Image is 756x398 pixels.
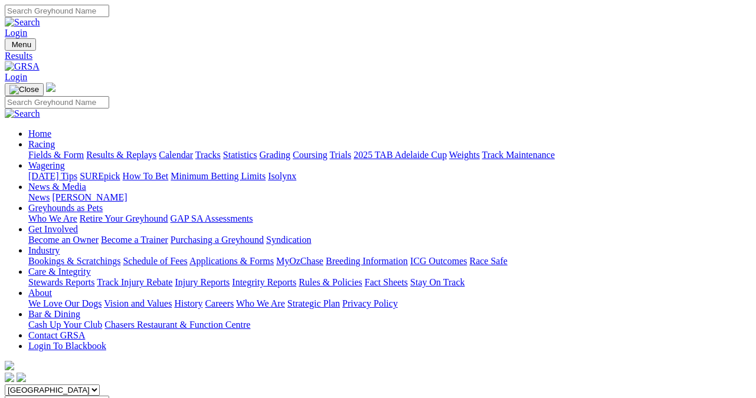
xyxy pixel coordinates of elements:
[5,96,109,108] input: Search
[28,171,751,182] div: Wagering
[28,171,77,181] a: [DATE] Tips
[101,235,168,245] a: Become a Trainer
[104,298,172,308] a: Vision and Values
[171,213,253,223] a: GAP SA Assessments
[12,40,31,49] span: Menu
[104,320,250,330] a: Chasers Restaurant & Function Centre
[28,182,86,192] a: News & Media
[175,277,230,287] a: Injury Reports
[28,341,106,351] a: Login To Blackbook
[28,235,751,245] div: Get Involved
[28,192,751,203] div: News & Media
[28,203,103,213] a: Greyhounds as Pets
[223,150,257,160] a: Statistics
[28,309,80,319] a: Bar & Dining
[171,171,266,181] a: Minimum Betting Limits
[5,108,40,119] img: Search
[5,361,14,370] img: logo-grsa-white.png
[5,72,27,82] a: Login
[46,83,55,92] img: logo-grsa-white.png
[342,298,398,308] a: Privacy Policy
[5,38,36,51] button: Toggle navigation
[287,298,340,308] a: Strategic Plan
[28,277,94,287] a: Stewards Reports
[80,171,120,181] a: SUREpick
[80,213,168,223] a: Retire Your Greyhound
[5,373,14,382] img: facebook.svg
[28,298,751,309] div: About
[28,330,85,340] a: Contact GRSA
[5,83,44,96] button: Toggle navigation
[326,256,408,266] a: Breeding Information
[232,277,296,287] a: Integrity Reports
[236,298,285,308] a: Who We Are
[449,150,480,160] a: Weights
[293,150,328,160] a: Coursing
[28,150,751,160] div: Racing
[52,192,127,202] a: [PERSON_NAME]
[5,51,751,61] a: Results
[174,298,202,308] a: History
[410,256,467,266] a: ICG Outcomes
[28,139,55,149] a: Racing
[276,256,323,266] a: MyOzChase
[28,320,102,330] a: Cash Up Your Club
[299,277,362,287] a: Rules & Policies
[28,245,60,255] a: Industry
[86,150,156,160] a: Results & Replays
[5,17,40,28] img: Search
[97,277,172,287] a: Track Injury Rebate
[159,150,193,160] a: Calendar
[469,256,507,266] a: Race Safe
[260,150,290,160] a: Grading
[28,277,751,288] div: Care & Integrity
[123,256,187,266] a: Schedule of Fees
[5,61,40,72] img: GRSA
[266,235,311,245] a: Syndication
[28,213,751,224] div: Greyhounds as Pets
[5,5,109,17] input: Search
[365,277,408,287] a: Fact Sheets
[354,150,447,160] a: 2025 TAB Adelaide Cup
[189,256,274,266] a: Applications & Forms
[28,192,50,202] a: News
[195,150,221,160] a: Tracks
[28,235,99,245] a: Become an Owner
[171,235,264,245] a: Purchasing a Greyhound
[28,256,751,267] div: Industry
[28,256,120,266] a: Bookings & Scratchings
[17,373,26,382] img: twitter.svg
[28,129,51,139] a: Home
[123,171,169,181] a: How To Bet
[482,150,555,160] a: Track Maintenance
[28,267,91,277] a: Care & Integrity
[28,224,78,234] a: Get Involved
[9,85,39,94] img: Close
[28,320,751,330] div: Bar & Dining
[28,298,102,308] a: We Love Our Dogs
[28,288,52,298] a: About
[410,277,464,287] a: Stay On Track
[28,160,65,170] a: Wagering
[268,171,296,181] a: Isolynx
[205,298,234,308] a: Careers
[28,213,77,223] a: Who We Are
[28,150,84,160] a: Fields & Form
[329,150,351,160] a: Trials
[5,28,27,38] a: Login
